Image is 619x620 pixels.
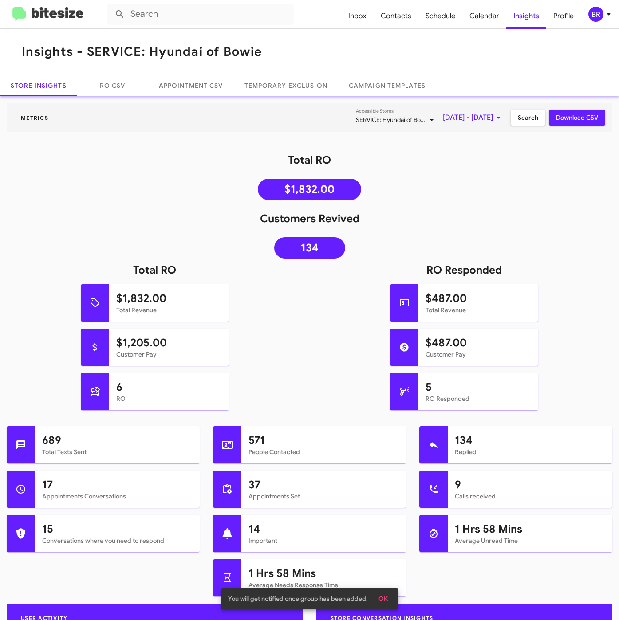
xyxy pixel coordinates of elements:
mat-card-subtitle: RO Responded [426,394,531,403]
mat-card-subtitle: Appointments Conversations [42,492,193,501]
input: Search [107,4,294,25]
h1: $1,832.00 [116,291,222,306]
a: Inbox [341,3,374,29]
h1: 571 [248,433,399,447]
button: OK [371,591,395,607]
mat-card-subtitle: Conversations where you need to respond [42,536,193,545]
span: [DATE] - [DATE] [443,110,504,126]
mat-card-subtitle: People Contacted [248,447,399,456]
span: 134 [301,243,319,252]
mat-card-subtitle: Total Texts Sent [42,447,193,456]
mat-card-subtitle: Customer Pay [116,350,222,359]
h1: 5 [426,380,531,394]
mat-card-subtitle: Total Revenue [426,306,531,314]
h1: 1 Hrs 58 Mins [455,522,605,536]
mat-card-subtitle: Important [248,536,399,545]
mat-card-subtitle: Average Unread Time [455,536,605,545]
a: Temporary Exclusion [234,75,338,96]
a: Schedule [418,3,462,29]
h1: 37 [248,478,399,492]
span: Search [518,110,538,126]
h1: 17 [42,478,193,492]
h1: 15 [42,522,193,536]
span: $1,832.00 [284,185,335,194]
h1: 6 [116,380,222,394]
a: Appointment CSV [148,75,234,96]
mat-card-subtitle: Customer Pay [426,350,531,359]
h1: 1 Hrs 58 Mins [248,566,399,581]
h1: $1,205.00 [116,336,222,350]
button: Search [511,110,545,126]
h1: 9 [455,478,605,492]
a: Profile [546,3,581,29]
button: BR [581,7,609,22]
span: OK [378,591,388,607]
a: Contacts [374,3,418,29]
mat-card-subtitle: Replied [455,447,605,456]
mat-card-subtitle: Calls received [455,492,605,501]
h1: $487.00 [426,336,531,350]
a: Campaign Templates [338,75,436,96]
span: SERVICE: Hyundai of Bowie [356,116,430,124]
mat-card-subtitle: RO [116,394,222,403]
a: Insights [506,3,546,29]
h1: Insights - SERVICE: Hyundai of Bowie [22,45,262,59]
span: Metrics [14,114,55,121]
div: BR [588,7,603,22]
button: [DATE] - [DATE] [436,110,511,126]
a: Calendar [462,3,506,29]
span: You will get notified once group has been added! [228,594,368,603]
a: RO CSV [77,75,148,96]
h1: $487.00 [426,291,531,306]
span: Download CSV [556,110,598,126]
h1: 14 [248,522,399,536]
button: Download CSV [549,110,605,126]
h1: 689 [42,433,193,447]
mat-card-subtitle: Appointments Set [248,492,399,501]
mat-card-subtitle: Total Revenue [116,306,222,314]
h1: 134 [455,433,605,447]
